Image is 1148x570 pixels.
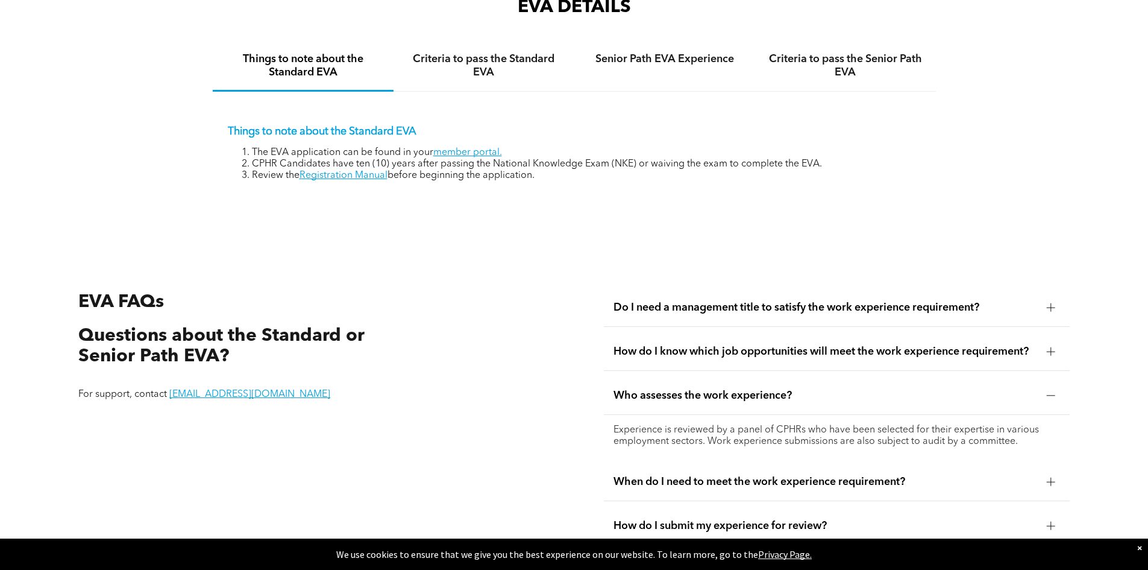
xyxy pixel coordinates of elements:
[252,170,921,182] li: Review the before beginning the application.
[252,147,921,159] li: The EVA application can be found in your
[1137,542,1142,554] div: Dismiss notification
[613,475,1037,489] span: When do I need to meet the work experience requirement?
[252,159,921,170] li: CPHR Candidates have ten (10) years after passing the National Knowledge Exam (NKE) or waiving th...
[613,519,1037,533] span: How do I submit my experience for review?
[613,425,1060,448] p: Experience is reviewed by a panel of CPHRs who have been selected for their expertise in various ...
[78,390,167,399] span: For support, contact
[613,389,1037,402] span: Who assesses the work experience?
[300,171,387,180] a: Registration Manual
[758,548,812,560] a: Privacy Page.
[224,52,383,79] h4: Things to note about the Standard EVA
[613,301,1037,314] span: Do I need a management title to satisfy the work experience requirement?
[585,52,744,66] h4: Senior Path EVA Experience
[766,52,925,79] h4: Criteria to pass the Senior Path EVA
[404,52,563,79] h4: Criteria to pass the Standard EVA
[169,390,330,399] a: [EMAIL_ADDRESS][DOMAIN_NAME]
[78,327,365,366] span: Questions about the Standard or Senior Path EVA?
[228,125,921,138] p: Things to note about the Standard EVA
[433,148,502,157] a: member portal.
[78,293,164,311] span: EVA FAQs
[613,345,1037,358] span: How do I know which job opportunities will meet the work experience requirement?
